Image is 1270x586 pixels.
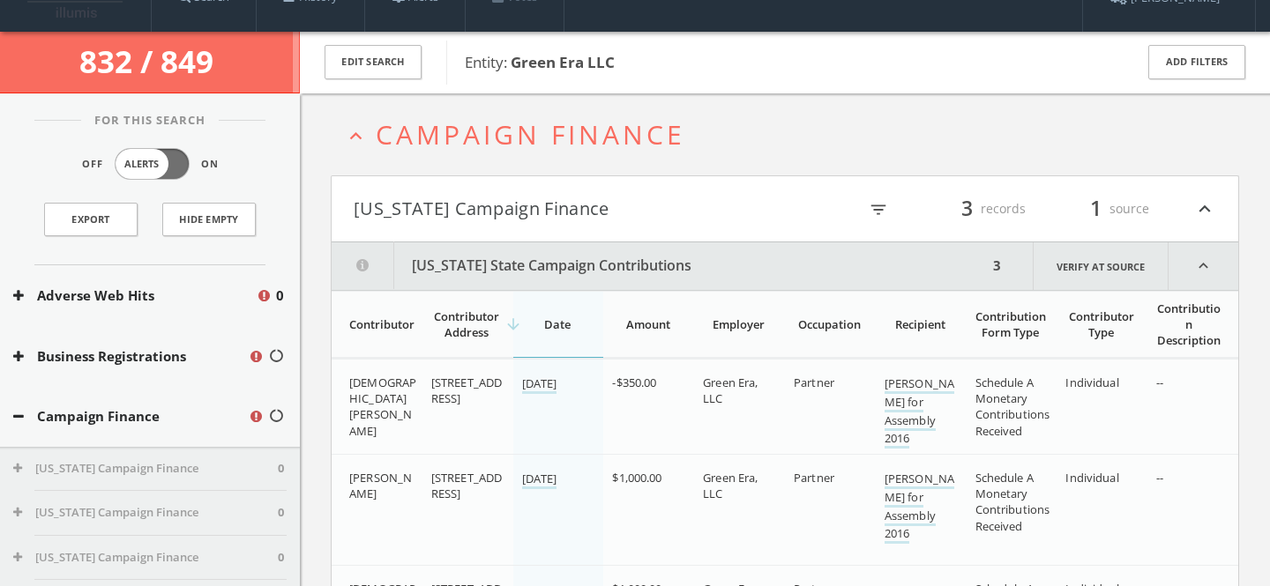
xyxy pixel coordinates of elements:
[988,242,1006,290] div: 3
[953,193,981,224] span: 3
[1156,470,1163,486] span: --
[278,549,284,567] span: 0
[81,112,219,130] span: For This Search
[869,200,888,219] i: filter_list
[1065,308,1137,340] div: Contributor Type
[344,124,368,148] i: expand_less
[885,471,954,544] a: [PERSON_NAME] for Assembly 2016
[276,286,284,306] span: 0
[612,316,684,332] div: Amount
[201,157,219,172] span: On
[885,375,954,449] a: [PERSON_NAME] for Assembly 2016
[44,203,138,236] a: Export
[703,316,774,332] div: Employer
[278,460,284,478] span: 0
[13,286,256,306] button: Adverse Web Hits
[703,375,758,406] span: Green Era, LLC
[13,406,248,427] button: Campaign Finance
[13,346,248,367] button: Business Registrations
[975,470,1050,534] span: Schedule A Monetary Contributions Received
[1148,45,1245,79] button: Add Filters
[332,242,988,290] button: [US_STATE] State Campaign Contributions
[82,157,103,172] span: Off
[1193,194,1216,224] i: expand_less
[325,45,422,79] button: Edit Search
[349,470,412,501] span: [PERSON_NAME]
[612,375,656,390] span: -$350.00
[162,203,256,236] button: Hide Empty
[13,460,278,478] button: [US_STATE] Campaign Finance
[79,41,220,82] span: 832 / 849
[465,52,615,72] span: Entity:
[344,120,1239,149] button: expand_lessCampaign Finance
[431,308,503,340] div: Contributor Address
[376,116,685,152] span: Campaign Finance
[431,470,502,501] span: [STREET_ADDRESS]
[612,470,661,486] span: $1,000.00
[349,375,416,439] span: [DEMOGRAPHIC_DATA][PERSON_NAME]
[975,375,1050,439] span: Schedule A Monetary Contributions Received
[522,316,594,332] div: Date
[431,375,502,406] span: [STREET_ADDRESS]
[1156,300,1221,348] div: Contribution Description
[1169,242,1238,290] i: expand_less
[920,194,1026,224] div: records
[354,194,785,224] button: [US_STATE] Campaign Finance
[349,316,412,332] div: Contributor
[522,375,557,394] a: [DATE]
[522,471,557,489] a: [DATE]
[1065,375,1118,390] span: Individual
[1033,242,1169,290] a: Verify at source
[794,375,834,390] span: Partner
[13,549,278,567] button: [US_STATE] Campaign Finance
[1043,194,1149,224] div: source
[975,308,1047,340] div: Contribution Form Type
[504,315,522,333] i: arrow_downward
[511,52,615,72] b: Green Era LLC
[13,504,278,522] button: [US_STATE] Campaign Finance
[1065,470,1118,486] span: Individual
[703,470,758,501] span: Green Era, LLC
[794,316,865,332] div: Occupation
[278,504,284,522] span: 0
[1082,193,1109,224] span: 1
[1156,375,1163,390] span: --
[794,470,834,486] span: Partner
[885,316,956,332] div: Recipient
